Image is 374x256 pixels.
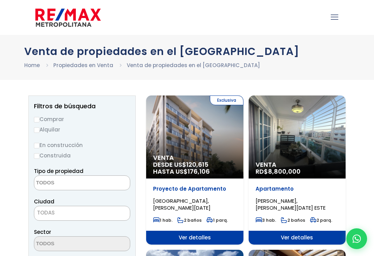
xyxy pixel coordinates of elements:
[186,160,208,169] span: 120,615
[268,167,301,176] span: 8,800,000
[249,95,346,245] a: Venta RD$8,800,000 Apartamento [PERSON_NAME], [PERSON_NAME][DATE] ESTE 3 hab. 2 baños 2 parq. Ver...
[24,45,350,57] h1: Venta de propiedades en el [GEOGRAPHIC_DATA]
[256,185,339,192] p: Apartamento
[35,7,101,28] img: remax-metropolitana-logo
[34,206,130,221] span: TODAS
[34,127,39,133] input: Alquilar
[256,167,301,176] span: RD$
[177,217,202,223] span: 2 baños
[249,231,346,245] span: Ver detalles
[34,103,130,110] h2: Filtros de búsqueda
[34,151,130,160] label: Construida
[37,209,55,216] span: TODAS
[256,217,276,223] span: 3 hab.
[34,143,39,148] input: En construcción
[34,167,83,175] span: Tipo de propiedad
[188,167,210,176] span: 176,106
[53,62,113,69] a: Propiedades en Venta
[153,161,237,175] span: DESDE US$
[127,61,260,70] li: Venta de propiedades en el [GEOGRAPHIC_DATA]
[34,117,39,122] input: Comprar
[24,62,40,69] a: Home
[153,197,211,211] span: [GEOGRAPHIC_DATA], [PERSON_NAME][DATE]
[153,185,237,192] p: Proyecto de Apartamento
[281,217,305,223] span: 2 baños
[34,237,101,252] textarea: Search
[153,217,172,223] span: 1 hab.
[146,95,243,245] a: Exclusiva Venta DESDE US$120,615 HASTA US$176,106 Proyecto de Apartamento [GEOGRAPHIC_DATA], [PER...
[329,11,340,23] a: mobile menu
[310,217,332,223] span: 2 parq.
[34,141,130,149] label: En construcción
[34,208,130,218] span: TODAS
[206,217,228,223] span: 1 parq.
[153,154,237,161] span: Venta
[256,197,326,211] span: [PERSON_NAME], [PERSON_NAME][DATE] ESTE
[210,95,243,105] span: Exclusiva
[34,115,130,124] label: Comprar
[34,228,51,236] span: Sector
[153,168,237,175] span: HASTA US$
[34,125,130,134] label: Alquilar
[34,176,101,191] textarea: Search
[34,153,39,159] input: Construida
[256,161,339,168] span: Venta
[34,198,54,205] span: Ciudad
[146,231,243,245] span: Ver detalles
